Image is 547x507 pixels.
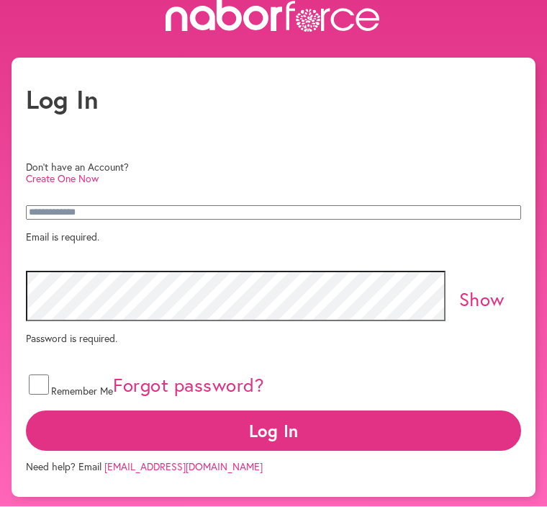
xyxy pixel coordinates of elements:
[26,172,99,186] a: Create One Now
[26,411,521,451] button: Log In
[26,162,521,187] p: Don't have an Account?
[51,385,113,398] span: Remember Me
[26,462,521,474] p: Need help? Email
[26,230,521,244] p: Email is required.
[104,460,263,474] a: [EMAIL_ADDRESS][DOMAIN_NAME]
[459,287,505,312] a: Show
[26,84,521,115] h1: Log In
[26,332,521,346] p: Password is required.
[113,373,264,398] a: Forgot password?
